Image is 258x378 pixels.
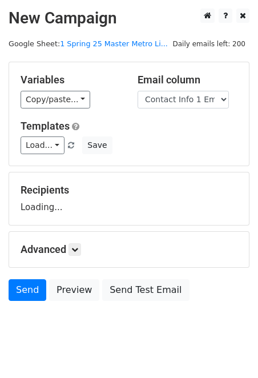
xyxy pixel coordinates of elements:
a: Templates [21,120,70,132]
h5: Recipients [21,184,237,196]
a: Daily emails left: 200 [168,39,249,48]
a: 1 Spring 25 Master Metro Li... [60,39,168,48]
button: Save [82,136,112,154]
h5: Variables [21,74,120,86]
small: Google Sheet: [9,39,168,48]
h5: Advanced [21,243,237,256]
a: Send Test Email [102,279,189,301]
h5: Email column [138,74,237,86]
h2: New Campaign [9,9,249,28]
a: Preview [49,279,99,301]
a: Copy/paste... [21,91,90,108]
span: Daily emails left: 200 [168,38,249,50]
a: Load... [21,136,64,154]
a: Send [9,279,46,301]
div: Loading... [21,184,237,214]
